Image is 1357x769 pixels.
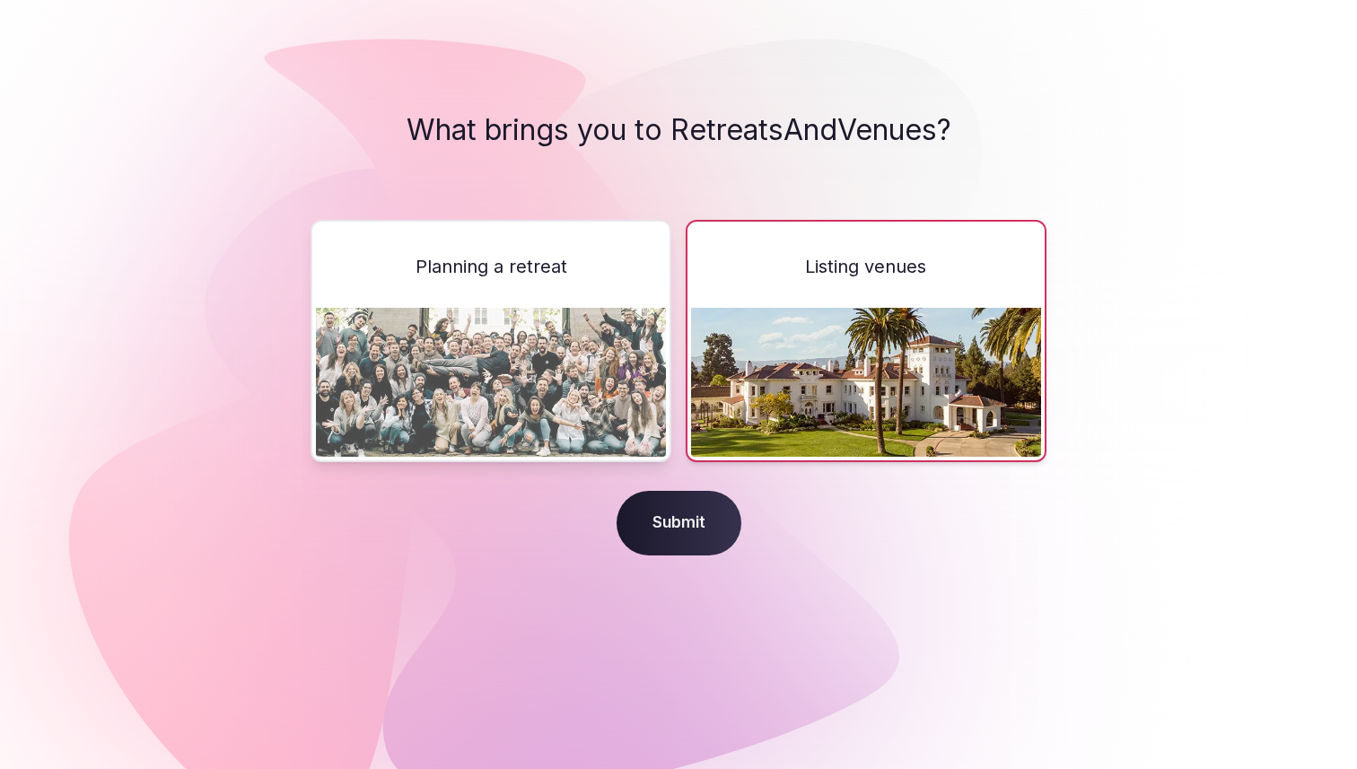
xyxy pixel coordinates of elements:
img: The CloseCRM company team on retreat [316,308,666,457]
span: Listing venues [805,254,926,279]
img: A beautiful venue in the hills with palm trees around [691,308,1041,457]
span: Planning a retreat [416,254,567,279]
h1: What brings you to RetreatsAndVenues? [115,113,1242,147]
span: Submit [617,491,741,555]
